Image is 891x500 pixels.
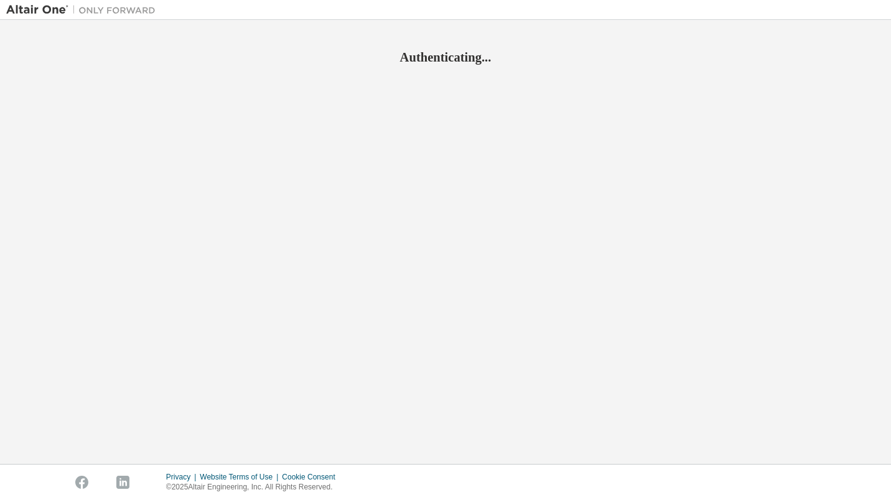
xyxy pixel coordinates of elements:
[6,49,885,65] h2: Authenticating...
[166,472,200,482] div: Privacy
[75,476,88,489] img: facebook.svg
[6,4,162,16] img: Altair One
[200,472,282,482] div: Website Terms of Use
[116,476,129,489] img: linkedin.svg
[166,482,343,493] p: © 2025 Altair Engineering, Inc. All Rights Reserved.
[282,472,342,482] div: Cookie Consent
